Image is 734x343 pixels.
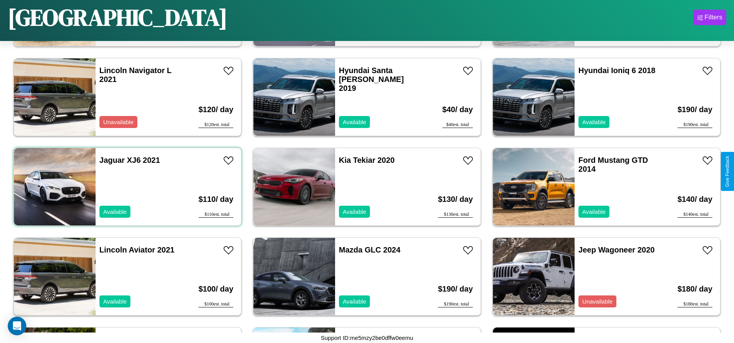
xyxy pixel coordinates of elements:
[705,14,722,21] div: Filters
[438,277,473,301] h3: $ 190 / day
[198,122,233,128] div: $ 120 est. total
[103,206,127,217] p: Available
[678,97,712,122] h3: $ 190 / day
[442,97,473,122] h3: $ 40 / day
[578,66,655,75] a: Hyundai Ioniq 6 2018
[582,206,606,217] p: Available
[99,156,160,164] a: Jaguar XJ6 2021
[99,66,171,84] a: Lincoln Navigator L 2021
[339,156,395,164] a: Kia Tekiar 2020
[678,277,712,301] h3: $ 180 / day
[438,212,473,218] div: $ 130 est. total
[321,333,413,343] p: Support ID: me5mzy2be0dffw0eemu
[103,296,127,307] p: Available
[198,301,233,307] div: $ 100 est. total
[339,246,400,254] a: Mazda GLC 2024
[725,156,730,187] div: Give Feedback
[582,296,613,307] p: Unavailable
[198,97,233,122] h3: $ 120 / day
[693,10,726,25] button: Filters
[678,212,712,218] div: $ 140 est. total
[343,117,366,127] p: Available
[339,66,404,92] a: Hyundai Santa [PERSON_NAME] 2019
[438,187,473,212] h3: $ 130 / day
[678,301,712,307] div: $ 180 est. total
[8,2,228,33] h1: [GEOGRAPHIC_DATA]
[198,212,233,218] div: $ 110 est. total
[678,122,712,128] div: $ 190 est. total
[438,301,473,307] div: $ 190 est. total
[578,246,655,254] a: Jeep Wagoneer 2020
[8,317,26,335] div: Open Intercom Messenger
[198,277,233,301] h3: $ 100 / day
[198,187,233,212] h3: $ 110 / day
[678,187,712,212] h3: $ 140 / day
[343,296,366,307] p: Available
[103,117,133,127] p: Unavailable
[99,246,175,254] a: Lincoln Aviator 2021
[582,117,606,127] p: Available
[578,156,648,173] a: Ford Mustang GTD 2014
[442,122,473,128] div: $ 40 est. total
[343,206,366,217] p: Available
